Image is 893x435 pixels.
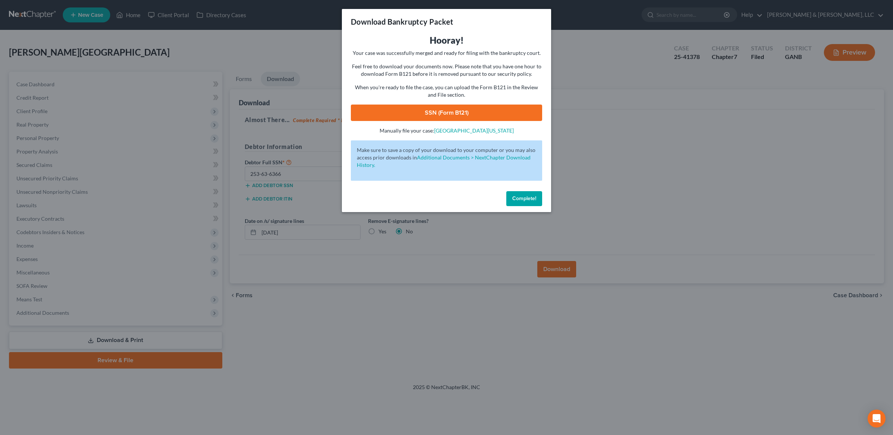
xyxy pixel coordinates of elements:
[357,154,531,168] a: Additional Documents > NextChapter Download History.
[351,49,542,57] p: Your case was successfully merged and ready for filing with the bankruptcy court.
[351,105,542,121] a: SSN (Form B121)
[351,63,542,78] p: Feel free to download your documents now. Please note that you have one hour to download Form B12...
[351,16,453,27] h3: Download Bankruptcy Packet
[351,84,542,99] p: When you're ready to file the case, you can upload the Form B121 in the Review and File section.
[512,195,536,202] span: Complete!
[351,127,542,134] p: Manually file your case:
[357,146,536,169] p: Make sure to save a copy of your download to your computer or you may also access prior downloads in
[434,127,514,134] a: [GEOGRAPHIC_DATA][US_STATE]
[506,191,542,206] button: Complete!
[351,34,542,46] h3: Hooray!
[868,410,886,428] div: Open Intercom Messenger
